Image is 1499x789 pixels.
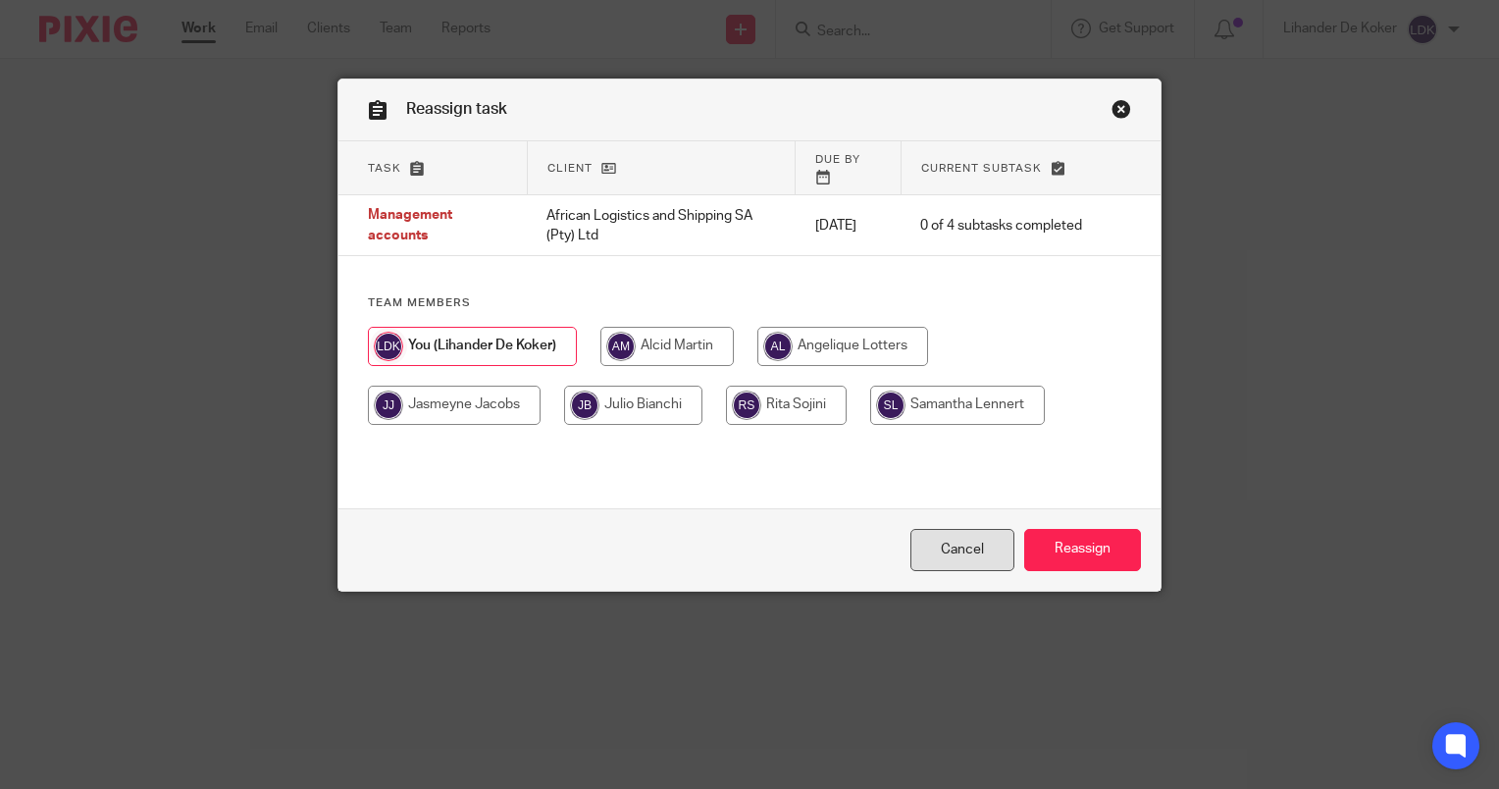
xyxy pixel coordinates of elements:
a: Close this dialog window [910,529,1014,571]
td: 0 of 4 subtasks completed [901,195,1102,256]
p: African Logistics and Shipping SA (Pty) Ltd [546,206,776,246]
h4: Team members [368,295,1131,311]
a: Close this dialog window [1111,99,1131,126]
span: Current subtask [921,163,1042,174]
span: Task [368,163,401,174]
span: Reassign task [406,101,507,117]
p: [DATE] [815,216,881,236]
span: Due by [815,154,860,165]
span: Management accounts [368,209,452,243]
span: Client [547,163,593,174]
input: Reassign [1024,529,1141,571]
